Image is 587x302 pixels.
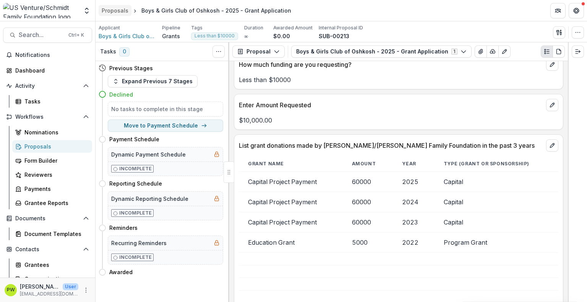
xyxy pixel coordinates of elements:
a: Communications [12,273,92,285]
button: Expand right [572,45,584,58]
span: Workflows [15,114,80,120]
td: 60000 [343,171,393,192]
button: Toggle View Cancelled Tasks [212,45,225,58]
th: AMOUNT [343,156,393,172]
div: Grantee Reports [24,199,86,207]
button: Open Documents [3,212,92,224]
img: US Venture/Schmidt Family Foundation logo [3,3,78,18]
h5: Recurring Reminders [111,239,167,247]
h4: Reporting Schedule [109,179,162,187]
p: Awarded Amount [273,24,313,31]
p: How much funding are you requesting? [239,60,543,69]
td: Capital Project Payment [239,212,343,232]
button: Open Workflows [3,111,92,123]
td: Education Grant [239,232,343,252]
td: 5000 [343,232,393,252]
a: Tasks [12,95,92,108]
p: ∞ [244,32,248,40]
h4: Payment Schedule [109,135,159,143]
button: Expand Previous 7 Stages [108,75,198,87]
span: Less than $10000 [195,33,235,39]
p: Tags [191,24,203,31]
td: Program Grant [435,232,558,252]
div: Form Builder [24,157,86,165]
p: Grants [162,32,180,40]
a: Document Templates [12,228,92,240]
td: 2024 [393,192,434,212]
div: Boys & Girls Club of Oshkosh - 2025 - Grant Application [141,6,291,15]
p: Duration [244,24,263,31]
p: SUB-00213 [319,32,349,40]
div: Dashboard [15,66,86,74]
a: Form Builder [12,154,92,167]
h5: No tasks to complete in this stage [111,105,220,113]
p: Enter Amount Requested [239,100,543,110]
button: Proposal [232,45,285,58]
td: Capital Project Payment [239,171,343,192]
span: Contacts [15,246,80,253]
div: Reviewers [24,171,86,179]
h4: Awarded [109,268,133,276]
p: [PERSON_NAME] [20,283,60,291]
p: $0.00 [273,32,290,40]
p: Incomplete [119,210,152,216]
div: Parker Wolf [7,287,15,292]
p: Internal Proposal ID [319,24,363,31]
h3: Tasks [100,48,116,55]
span: 0 [119,47,130,57]
div: Proposals [24,142,86,150]
p: Incomplete [119,254,152,261]
span: Documents [15,215,80,222]
button: Open Contacts [3,243,92,255]
a: Proposals [12,140,92,153]
td: 60000 [343,192,393,212]
a: Grantee Reports [12,197,92,209]
th: YEAR [393,156,434,172]
div: Communications [24,275,86,283]
p: Pipeline [162,24,180,31]
span: Activity [15,83,80,89]
p: Applicant [99,24,120,31]
a: Reviewers [12,168,92,181]
th: TYPE (GRANT OR SPONSORSHIP) [435,156,558,172]
button: edit [546,58,558,71]
button: Move to Payment Schedule [108,120,223,132]
p: Incomplete [119,165,152,172]
div: Document Templates [24,230,86,238]
td: 60000 [343,212,393,232]
span: Search... [19,31,64,39]
p: [EMAIL_ADDRESS][DOMAIN_NAME] [20,291,78,297]
a: Grantees [12,258,92,271]
button: Notifications [3,49,92,61]
a: Dashboard [3,64,92,77]
div: Proposals [102,6,128,15]
button: More [81,286,91,295]
td: Capital Project Payment [239,192,343,212]
div: Grantees [24,261,86,269]
h4: Reminders [109,224,138,232]
div: Tasks [24,97,86,105]
p: Less than $10000 [239,75,558,84]
h5: Dynamic Payment Schedule [111,150,186,158]
td: 2025 [393,171,434,192]
div: Payments [24,185,86,193]
a: Boys & Girls Club of Oshkosh [99,32,156,40]
button: Edit as form [498,45,511,58]
button: Open entity switcher [81,3,92,18]
p: List grant donations made by [PERSON_NAME]/[PERSON_NAME] Family Foundation in the past 3 years [239,141,543,150]
button: Get Help [569,3,584,18]
a: Nominations [12,126,92,139]
button: Boys & Girls Club of Oshkosh - 2025 - Grant Application1 [291,45,472,58]
button: edit [546,99,558,111]
span: Notifications [15,52,89,58]
p: $10,000.00 [239,116,558,125]
td: Capital [435,192,558,212]
button: Open Activity [3,80,92,92]
th: GRANT NAME [239,156,343,172]
p: User [63,283,78,290]
button: Plaintext view [541,45,553,58]
button: View Attached Files [475,45,487,58]
h5: Dynamic Reporting Schedule [111,195,188,203]
nav: breadcrumb [99,5,294,16]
